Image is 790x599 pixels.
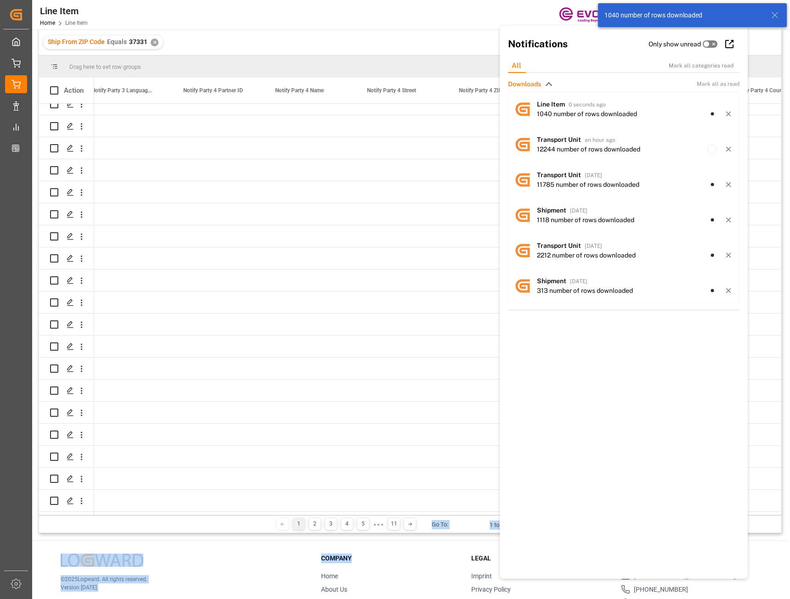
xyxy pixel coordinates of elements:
p: Version [DATE] [61,583,298,592]
span: Transport Unit [537,242,581,249]
div: Action [64,86,84,95]
div: Press SPACE to select this row. [39,203,94,225]
img: avatar [508,201,537,230]
span: Shipment [537,277,566,285]
h3: Company [321,554,460,563]
div: Go To: [432,520,448,529]
div: Press SPACE to select this row. [39,490,94,512]
div: Press SPACE to select this row. [39,269,94,291]
div: 2212 number of rows downloaded [537,251,636,260]
div: Press SPACE to select this row. [39,424,94,446]
div: Press SPACE to select this row. [39,358,94,380]
div: 1118 number of rows downloaded [537,215,634,225]
a: About Us [321,586,347,593]
div: 5 [357,518,369,530]
div: ● ● ● [373,521,384,528]
div: 11785 number of rows downloaded [537,180,639,190]
span: [PHONE_NUMBER] [634,585,688,594]
a: Privacy Policy [471,586,511,593]
span: Equals [107,38,127,45]
span: 37331 [129,38,147,45]
span: Notify Party 4 Name [275,87,324,94]
img: avatar [508,271,537,300]
span: Transport Unit [537,136,581,143]
div: Mark all categories read [669,62,743,70]
div: 1 [293,518,305,530]
span: Notify Party 4 ZIP Code [459,87,517,94]
a: Imprint [471,572,492,580]
div: 1040 number of rows downloaded [537,109,637,119]
a: Home [321,572,338,580]
div: Press SPACE to select this row. [39,380,94,402]
img: avatar [508,130,537,159]
span: Drag here to set row groups [69,63,141,70]
a: avatarShipment[DATE]1118 number of rows downloaded [508,197,739,233]
div: ✕ [151,39,158,46]
a: avatarTransport Unit[DATE]11785 number of rows downloaded [508,162,739,197]
div: Press SPACE to select this row. [39,159,94,181]
p: © 2025 Logward. All rights reserved. [61,575,298,583]
div: Press SPACE to select this row. [39,468,94,490]
a: Home [40,20,55,26]
span: Ship From ZIP Code [48,38,105,45]
a: avatarShipment[DATE]313 number of rows downloaded [508,268,739,303]
div: 1040 number of rows downloaded [604,11,762,20]
div: Press SPACE to select this row. [39,225,94,247]
h3: Legal [471,554,610,563]
div: 12244 number of rows downloaded [537,145,640,154]
span: [DATE] [570,207,587,214]
div: Press SPACE to select this row. [39,402,94,424]
span: Notify Party 4 Street [367,87,416,94]
div: Press SPACE to select this row. [39,313,94,336]
img: Evonik-brand-mark-Deep-Purple-RGB.jpeg_1700498283.jpeg [559,7,619,23]
div: 4 [341,518,353,530]
span: Shipment [537,207,566,214]
div: Press SPACE to select this row. [39,115,94,137]
div: Press SPACE to select this row. [39,181,94,203]
h2: Notifications [508,37,649,51]
img: Logward Logo [61,554,143,567]
span: Downloads [508,79,541,89]
div: All [504,59,529,73]
span: [DATE] [570,278,587,285]
a: avatarLine Item0 seconds ago1040 number of rows downloaded [508,91,739,127]
span: Notify Party 4 Partner ID [183,87,243,94]
div: Press SPACE to select this row. [39,247,94,269]
span: [DATE] [585,172,602,179]
label: Only show unread [649,39,701,49]
div: Press SPACE to select this row. [39,446,94,468]
div: 11 [388,518,400,530]
img: avatar [508,95,537,123]
div: 2 [309,518,321,530]
div: Press SPACE to select this row. [39,336,94,358]
img: avatar [508,236,537,265]
a: avatarTransport Unitan hour ago12244 number of rows downloaded [508,127,739,162]
span: [DATE] [585,243,602,249]
div: 3 [325,518,337,530]
img: avatar [508,165,537,194]
span: Notify Party 3 Language ISO Code [91,87,153,94]
a: avatarTransport Unit[DATE]2212 number of rows downloaded [508,233,739,268]
div: Line Item [40,4,88,18]
span: Transport Unit [537,171,581,179]
div: Press SPACE to select this row. [39,137,94,159]
div: Press SPACE to select this row. [39,291,94,313]
span: Line Item [537,101,565,108]
div: Press SPACE to select this row. [39,93,94,115]
div: 313 number of rows downloaded [537,286,633,296]
span: an hour ago [585,137,615,143]
span: Notify Party 4 Country [734,87,789,94]
span: Mark all as read [697,80,739,88]
div: 1 to 100 of 1040 rows [490,521,546,530]
span: 0 seconds ago [569,101,606,108]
